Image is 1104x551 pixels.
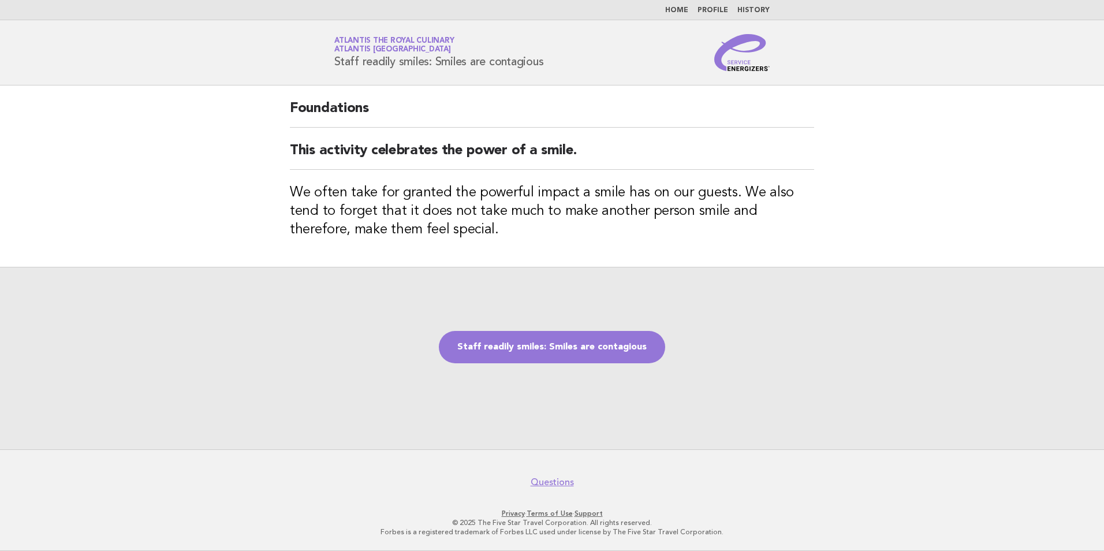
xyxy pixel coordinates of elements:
[502,509,525,518] a: Privacy
[290,184,814,239] h3: We often take for granted the powerful impact a smile has on our guests. We also tend to forget t...
[698,7,728,14] a: Profile
[527,509,573,518] a: Terms of Use
[714,34,770,71] img: Service Energizers
[199,518,905,527] p: © 2025 The Five Star Travel Corporation. All rights reserved.
[575,509,603,518] a: Support
[199,509,905,518] p: · ·
[290,99,814,128] h2: Foundations
[334,37,454,53] a: Atlantis the Royal CulinaryAtlantis [GEOGRAPHIC_DATA]
[665,7,688,14] a: Home
[531,476,574,488] a: Questions
[334,46,451,54] span: Atlantis [GEOGRAPHIC_DATA]
[199,527,905,537] p: Forbes is a registered trademark of Forbes LLC used under license by The Five Star Travel Corpora...
[334,38,543,68] h1: Staff readily smiles: Smiles are contagious
[439,331,665,363] a: Staff readily smiles: Smiles are contagious
[290,142,814,170] h2: This activity celebrates the power of a smile.
[737,7,770,14] a: History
